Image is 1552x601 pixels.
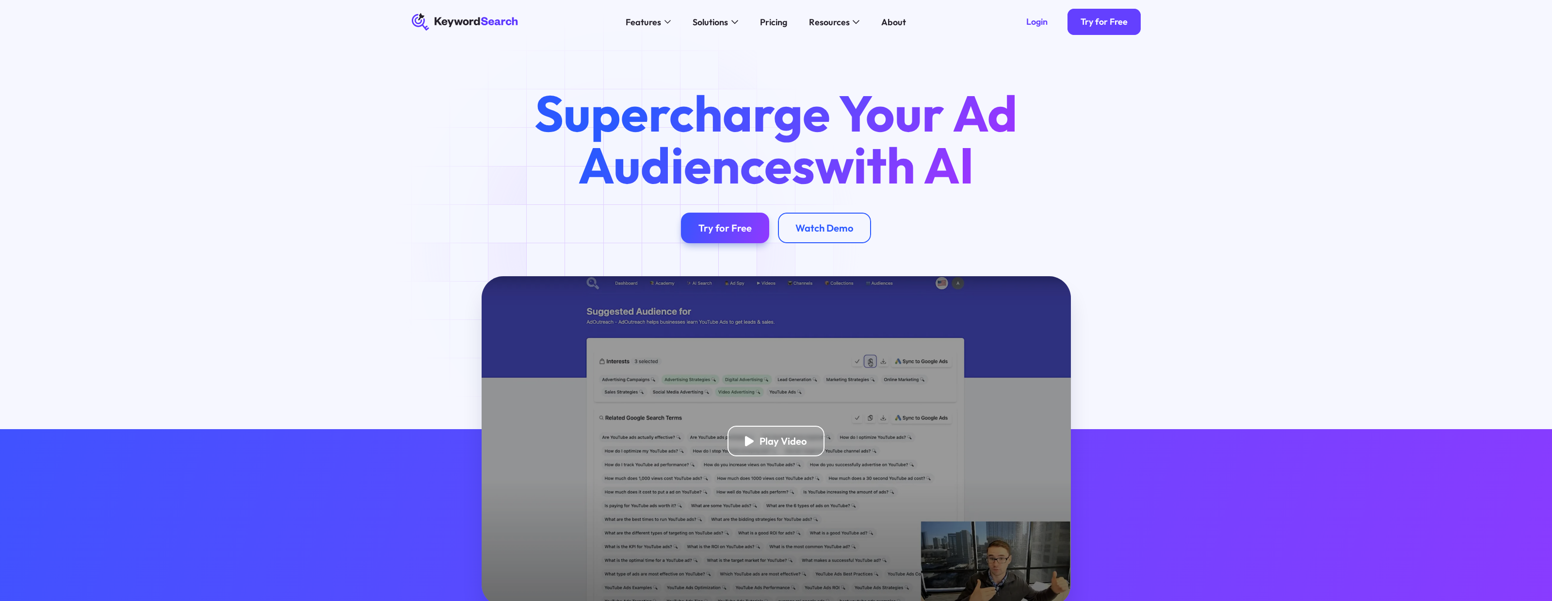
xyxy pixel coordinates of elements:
[1013,9,1061,35] a: Login
[753,13,793,31] a: Pricing
[874,13,912,31] a: About
[1067,9,1141,35] a: Try for Free
[795,222,854,234] div: Watch Demo
[681,213,769,243] a: Try for Free
[514,87,1038,191] h1: Supercharge Your Ad Audiences
[698,222,752,234] div: Try for Free
[881,16,906,29] div: About
[760,16,787,29] div: Pricing
[815,133,974,197] span: with AI
[693,16,728,29] div: Solutions
[1081,17,1128,28] div: Try for Free
[626,16,661,29] div: Features
[809,16,850,29] div: Resources
[760,435,807,447] div: Play Video
[1026,17,1048,28] div: Login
